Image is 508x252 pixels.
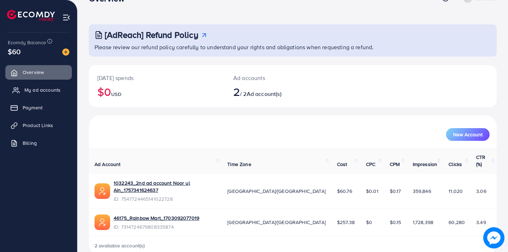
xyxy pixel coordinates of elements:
img: ic-ads-acc.e4c84228.svg [95,214,110,230]
h2: $0 [97,85,216,98]
span: ID: 7314724679808335874 [114,223,199,230]
span: CPC [366,161,375,168]
span: 11,020 [449,188,463,195]
img: ic-ads-acc.e4c84228.svg [95,183,110,199]
span: Payment [23,104,42,111]
span: [GEOGRAPHIC_DATA]/[GEOGRAPHIC_DATA] [227,188,326,195]
span: New Account [453,132,483,137]
img: logo [7,10,55,21]
p: [DATE] spends [97,74,216,82]
span: $0 [366,219,372,226]
a: Billing [5,136,72,150]
span: My ad accounts [24,86,61,93]
button: New Account [446,128,490,141]
span: [GEOGRAPHIC_DATA]/[GEOGRAPHIC_DATA] [227,219,326,226]
img: image [62,48,69,56]
span: 3.49 [476,219,486,226]
img: menu [62,13,70,22]
h2: / 2 [233,85,318,98]
span: Time Zone [227,161,251,168]
span: $60 [8,46,21,57]
span: 2 [233,84,240,100]
a: Overview [5,65,72,79]
a: Product Links [5,118,72,132]
span: Billing [23,139,37,147]
a: Payment [5,101,72,115]
a: 46175_Rainbow Mart_1703092077019 [114,214,199,222]
span: 359,846 [413,188,431,195]
span: $0.17 [390,188,401,195]
a: My ad accounts [5,83,72,97]
span: Cost [337,161,347,168]
span: $0.15 [390,219,401,226]
span: Product Links [23,122,53,129]
span: 1,728,398 [413,219,433,226]
span: 60,280 [449,219,465,226]
span: CTR (%) [476,154,485,168]
span: 2 available account(s) [95,242,145,249]
img: image [483,227,504,248]
span: Clicks [449,161,462,168]
span: $0.01 [366,188,378,195]
span: $257.38 [337,219,355,226]
p: Ad accounts [233,74,318,82]
span: $60.76 [337,188,352,195]
span: Overview [23,69,44,76]
span: CPM [390,161,400,168]
span: ID: 7547724465141022728 [114,195,216,202]
a: 1032243_2nd ad account Noor ul Ain_1757341624637 [114,179,216,194]
span: Ad Account [95,161,121,168]
p: Please review our refund policy carefully to understand your rights and obligations when requesti... [95,43,492,51]
span: Impression [413,161,438,168]
span: Ad account(s) [247,90,281,98]
span: 3.06 [476,188,486,195]
span: USD [111,91,121,98]
h3: [AdReach] Refund Policy [105,30,198,40]
span: Ecomdy Balance [8,39,46,46]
